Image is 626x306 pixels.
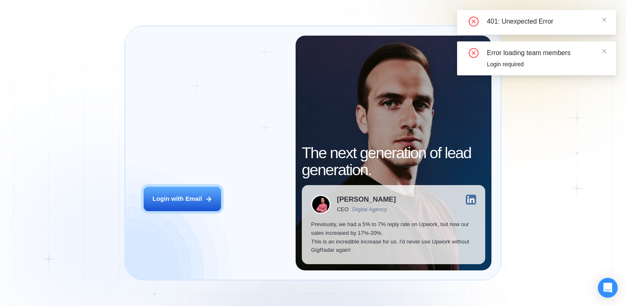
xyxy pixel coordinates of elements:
span: close-circle [469,17,479,27]
button: Login with Email [144,187,221,211]
h2: The next generation of lead generation. [302,145,486,179]
span: close [602,48,607,54]
div: Open Intercom Messenger [598,278,618,298]
span: close-circle [469,48,479,58]
div: 401: Unexpected Error [487,17,606,27]
div: Login required [487,60,606,69]
div: CEO [337,206,349,212]
div: Digital Agency [352,206,387,212]
div: Error loading team members [487,48,606,58]
div: Login with Email [152,195,202,203]
p: Previously, we had a 5% to 7% reply rate on Upwork, but now our sales increased by 17%-20%. This ... [311,220,476,255]
span: close [602,17,607,22]
div: [PERSON_NAME] [337,196,396,203]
